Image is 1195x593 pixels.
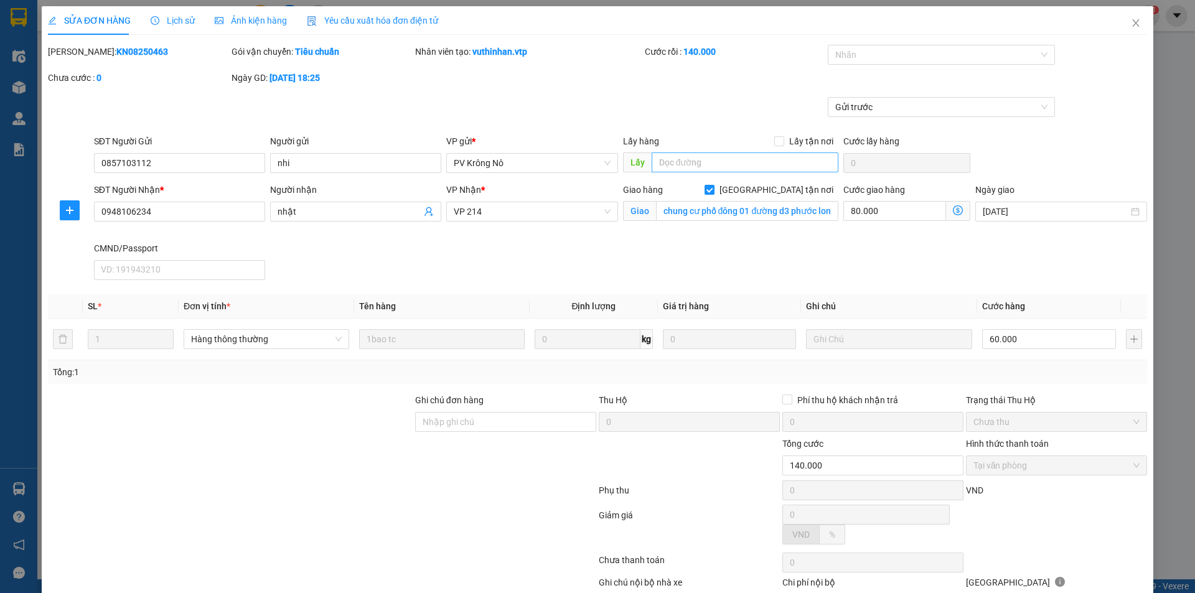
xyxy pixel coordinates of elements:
[656,201,838,221] input: Giao tận nơi
[116,47,168,57] b: KN08250463
[843,185,905,195] label: Cước giao hàng
[623,152,652,172] span: Lấy
[966,485,983,495] span: VND
[683,47,716,57] b: 140.000
[715,183,838,197] span: [GEOGRAPHIC_DATA] tận nơi
[270,183,441,197] div: Người nhận
[307,16,438,26] span: Yêu cầu xuất hóa đơn điện tử
[597,508,781,550] div: Giảm giá
[215,16,287,26] span: Ảnh kiện hàng
[1126,329,1142,349] button: plus
[792,530,810,539] span: VND
[982,301,1025,311] span: Cước hàng
[623,201,656,221] span: Giao
[599,395,627,405] span: Thu Hộ
[983,205,1128,218] input: Ngày giao
[359,329,525,349] input: VD: Bàn, Ghế
[60,205,79,215] span: plus
[88,301,98,311] span: SL
[454,154,611,172] span: PV Krông Nô
[151,16,159,25] span: clock-circle
[623,136,659,146] span: Lấy hàng
[454,202,611,221] span: VP 214
[966,439,1049,449] label: Hình thức thanh toán
[232,71,413,85] div: Ngày GD:
[215,16,223,25] span: picture
[652,152,838,172] input: Dọc đường
[184,301,230,311] span: Đơn vị tính
[472,47,527,57] b: vuthinhan.vtp
[843,153,970,173] input: Cước lấy hàng
[232,45,413,58] div: Gói vận chuyển:
[53,365,461,379] div: Tổng: 1
[792,393,903,407] span: Phí thu hộ khách nhận trả
[663,329,797,349] input: 0
[975,185,1015,195] label: Ngày giao
[447,185,482,195] span: VP Nhận
[48,16,57,25] span: edit
[572,301,616,311] span: Định lượng
[191,330,342,348] span: Hàng thông thường
[415,412,596,432] input: Ghi chú đơn hàng
[1131,18,1141,28] span: close
[1118,6,1153,41] button: Close
[640,329,653,349] span: kg
[270,134,441,148] div: Người gửi
[60,200,80,220] button: plus
[307,16,317,26] img: icon
[973,413,1140,431] span: Chưa thu
[829,530,835,539] span: %
[48,16,131,26] span: SỬA ĐƠN HÀNG
[96,73,101,83] b: 0
[973,456,1140,475] span: Tại văn phòng
[953,205,963,215] span: dollar-circle
[597,553,781,575] div: Chưa thanh toán
[415,45,642,58] div: Nhân viên tạo:
[802,294,977,319] th: Ghi chú
[151,16,195,26] span: Lịch sử
[447,134,618,148] div: VP gửi
[645,45,826,58] div: Cước rồi :
[424,207,434,217] span: user-add
[48,71,229,85] div: Chưa cước :
[415,395,484,405] label: Ghi chú đơn hàng
[663,301,709,311] span: Giá trị hàng
[295,47,339,57] b: Tiêu chuẩn
[843,136,899,146] label: Cước lấy hàng
[843,201,946,221] input: Cước giao hàng
[94,241,265,255] div: CMND/Passport
[48,45,229,58] div: [PERSON_NAME]:
[597,483,781,505] div: Phụ thu
[1055,577,1065,587] span: info-circle
[359,301,396,311] span: Tên hàng
[269,73,320,83] b: [DATE] 18:25
[784,134,838,148] span: Lấy tận nơi
[94,183,265,197] div: SĐT Người Nhận
[782,439,823,449] span: Tổng cước
[807,329,972,349] input: Ghi Chú
[836,98,1048,116] span: Gửi trước
[53,329,73,349] button: delete
[94,134,265,148] div: SĐT Người Gửi
[623,185,663,195] span: Giao hàng
[966,393,1147,407] div: Trạng thái Thu Hộ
